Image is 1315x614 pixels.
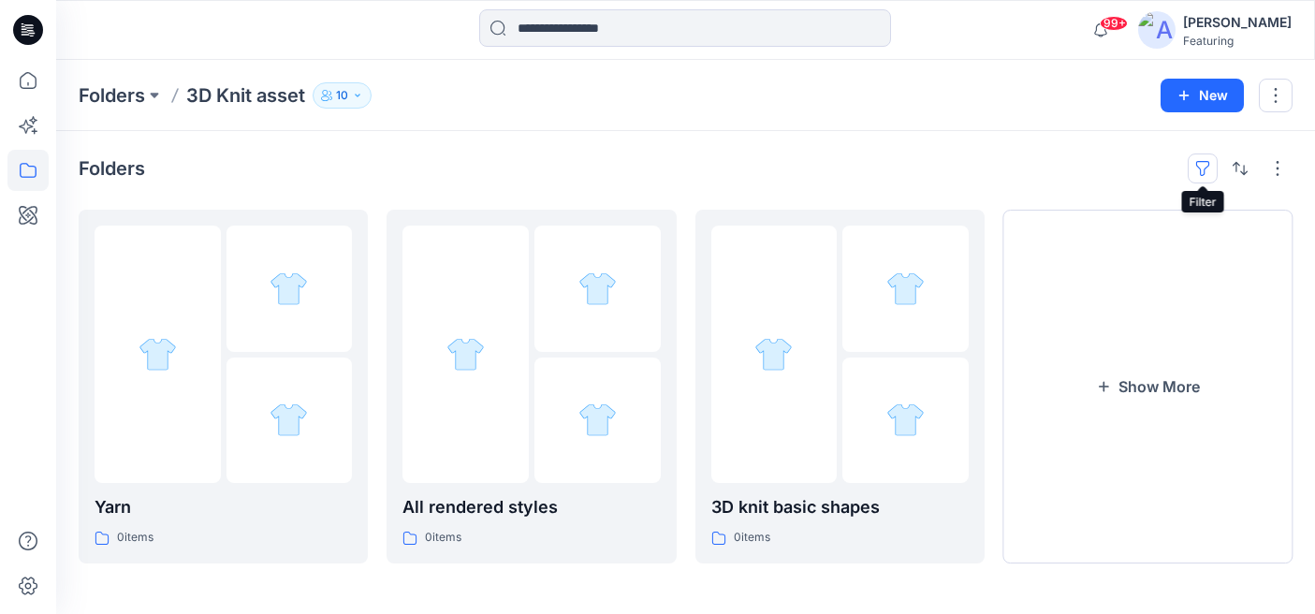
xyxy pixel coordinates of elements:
[139,335,177,373] img: folder 1
[387,210,676,563] a: folder 1folder 2folder 3All rendered styles0items
[79,157,145,180] h4: Folders
[1161,79,1244,112] button: New
[886,401,925,439] img: folder 3
[270,401,308,439] img: folder 3
[1003,210,1293,563] button: Show More
[186,82,305,109] p: 3D Knit asset
[1183,11,1292,34] div: [PERSON_NAME]
[117,528,153,548] p: 0 items
[754,335,793,373] img: folder 1
[1183,34,1292,48] div: Featuring
[313,82,372,109] button: 10
[886,270,925,308] img: folder 2
[402,494,660,520] p: All rendered styles
[1138,11,1176,49] img: avatar
[79,82,145,109] a: Folders
[695,210,985,563] a: folder 1folder 2folder 33D knit basic shapes0items
[578,401,617,439] img: folder 3
[446,335,485,373] img: folder 1
[79,210,368,563] a: folder 1folder 2folder 3Yarn0items
[734,528,770,548] p: 0 items
[425,528,461,548] p: 0 items
[711,494,969,520] p: 3D knit basic shapes
[1100,16,1128,31] span: 99+
[336,85,348,106] p: 10
[578,270,617,308] img: folder 2
[95,494,352,520] p: Yarn
[270,270,308,308] img: folder 2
